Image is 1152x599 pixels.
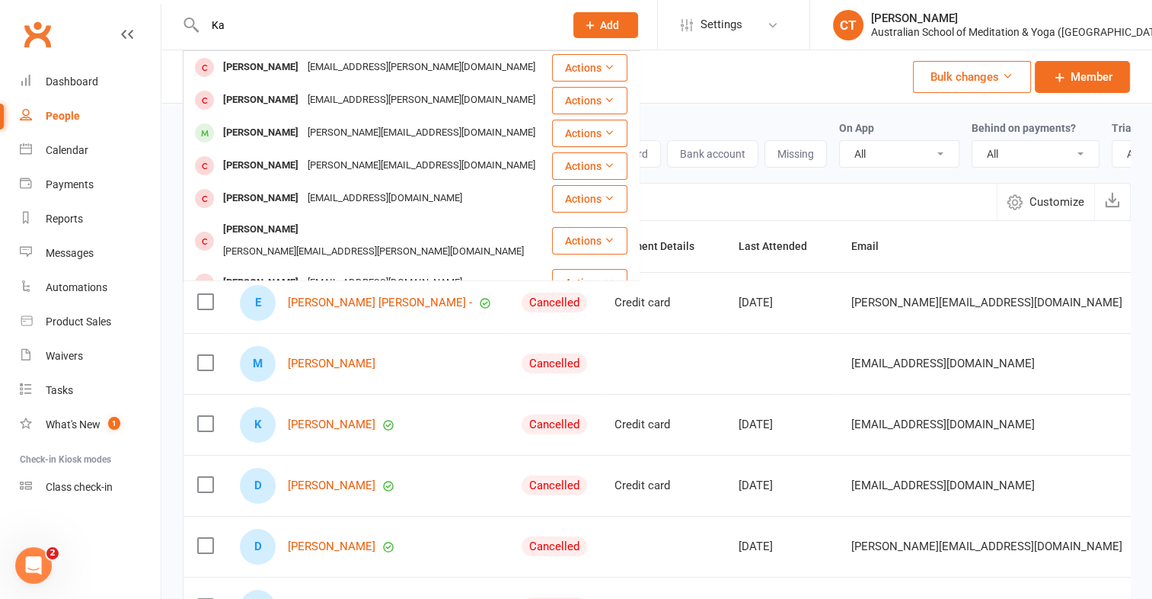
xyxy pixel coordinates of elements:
[240,346,276,382] div: Marina
[46,178,94,191] div: Payments
[46,144,88,156] div: Calendar
[240,407,276,443] div: Karen
[219,272,303,294] div: [PERSON_NAME]
[833,10,863,40] div: CT
[46,281,107,293] div: Automations
[739,418,824,431] div: [DATE]
[240,529,276,565] div: Dominique
[614,240,711,252] span: Payment Details
[303,155,540,177] div: [PERSON_NAME][EMAIL_ADDRESS][DOMAIN_NAME]
[20,65,161,99] a: Dashboard
[219,56,303,78] div: [PERSON_NAME]
[997,184,1094,220] button: Customize
[288,418,375,431] a: [PERSON_NAME]
[851,471,1035,500] span: [EMAIL_ADDRESS][DOMAIN_NAME]
[46,481,113,493] div: Class check-in
[240,468,276,504] div: Debbie
[1035,61,1130,93] a: Member
[739,296,824,309] div: [DATE]
[20,271,161,305] a: Automations
[552,269,627,296] button: Actions
[46,247,94,259] div: Messages
[46,316,111,328] div: Product Sales
[614,479,711,492] div: Credit card
[20,408,161,442] a: What's New1
[522,476,587,495] div: Cancelled
[614,296,711,309] div: Credit card
[573,12,638,38] button: Add
[839,122,874,134] label: On App
[851,237,895,255] button: Email
[552,87,627,114] button: Actions
[20,202,161,236] a: Reports
[851,349,1035,378] span: [EMAIL_ADDRESS][DOMAIN_NAME]
[20,99,161,133] a: People
[739,479,824,492] div: [DATE]
[108,417,120,430] span: 1
[20,305,161,339] a: Product Sales
[522,354,587,373] div: Cancelled
[522,415,587,434] div: Cancelled
[1029,193,1084,211] span: Customize
[522,537,587,556] div: Cancelled
[851,532,1122,561] span: [PERSON_NAME][EMAIL_ADDRESS][DOMAIN_NAME]
[219,219,303,241] div: [PERSON_NAME]
[219,155,303,177] div: [PERSON_NAME]
[552,185,627,213] button: Actions
[240,285,276,321] div: Evelyn Naomi
[20,168,161,202] a: Payments
[46,110,80,122] div: People
[600,19,619,31] span: Add
[18,15,56,53] a: Clubworx
[552,120,627,147] button: Actions
[1071,68,1112,86] span: Member
[288,540,375,553] a: [PERSON_NAME]
[219,241,528,263] div: [PERSON_NAME][EMAIL_ADDRESS][PERSON_NAME][DOMAIN_NAME]
[303,187,467,210] div: [EMAIL_ADDRESS][DOMAIN_NAME]
[219,89,303,111] div: [PERSON_NAME]
[739,240,824,252] span: Last Attended
[552,152,627,180] button: Actions
[851,410,1035,439] span: [EMAIL_ADDRESS][DOMAIN_NAME]
[522,293,587,312] div: Cancelled
[200,14,554,36] input: Search...
[15,547,52,584] iframe: Intercom live chat
[700,8,742,42] span: Settings
[851,288,1122,317] span: [PERSON_NAME][EMAIL_ADDRESS][DOMAIN_NAME]
[20,373,161,408] a: Tasks
[303,272,467,294] div: [EMAIL_ADDRESS][DOMAIN_NAME]
[764,140,827,168] button: Missing
[288,357,375,370] a: [PERSON_NAME]
[20,339,161,373] a: Waivers
[219,187,303,210] div: [PERSON_NAME]
[303,122,540,144] div: [PERSON_NAME][EMAIL_ADDRESS][DOMAIN_NAME]
[46,418,101,431] div: What's New
[972,122,1076,134] label: Behind on payments?
[46,213,83,225] div: Reports
[913,61,1031,93] button: Bulk changes
[614,237,711,255] button: Payment Details
[20,470,161,505] a: Class kiosk mode
[667,140,758,168] button: Bank account
[219,122,303,144] div: [PERSON_NAME]
[46,384,73,396] div: Tasks
[739,237,824,255] button: Last Attended
[303,89,540,111] div: [EMAIL_ADDRESS][PERSON_NAME][DOMAIN_NAME]
[739,540,824,553] div: [DATE]
[851,240,895,252] span: Email
[46,547,59,559] span: 2
[303,56,540,78] div: [EMAIL_ADDRESS][PERSON_NAME][DOMAIN_NAME]
[20,236,161,271] a: Messages
[614,418,711,431] div: Credit card
[288,296,472,309] a: [PERSON_NAME] [PERSON_NAME] -
[552,54,627,82] button: Actions
[46,350,83,362] div: Waivers
[288,479,375,492] a: [PERSON_NAME]
[552,227,627,255] button: Actions
[46,75,98,88] div: Dashboard
[20,133,161,168] a: Calendar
